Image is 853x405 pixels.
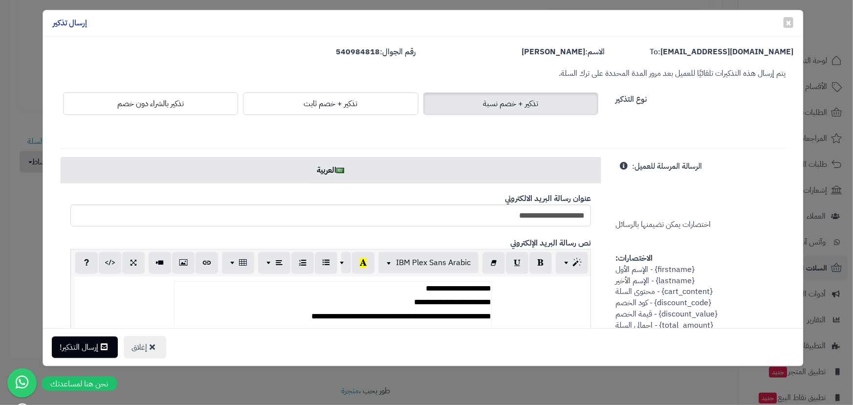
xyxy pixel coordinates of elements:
strong: [PERSON_NAME] [522,46,585,58]
span: تذكير + خصم نسبة [483,98,538,110]
img: ar.png [336,168,344,173]
strong: الاختصارات: [615,252,653,264]
label: رقم الجوال: [336,46,416,58]
span: IBM Plex Sans Arabic [396,257,471,269]
span: تذكير بالشراء دون خصم [117,98,184,110]
button: إرسال التذكير! [52,337,118,358]
span: تذكير + خصم ثابت [304,98,357,110]
b: عنوان رسالة البريد الالكتروني [505,193,591,204]
label: الرسالة المرسلة للعميل: [632,157,702,172]
strong: [EMAIL_ADDRESS][DOMAIN_NAME] [660,46,793,58]
a: العربية [61,157,601,183]
label: الاسم: [522,46,605,58]
strong: 540984818 [336,46,380,58]
b: نص رسالة البريد الإلكتروني [510,237,591,249]
label: To: [650,46,793,58]
small: يتم إرسال هذه التذكيرات تلقائيًا للعميل بعد مرور المدة المحددة على ترك السلة. [559,67,786,79]
h4: إرسال تذكير [53,18,87,29]
label: نوع التذكير [615,90,647,105]
span: اختصارات يمكن تضيمنها بالرسائل {firstname} - الإسم الأول {lastname} - الإسم الأخير {cart_content}... [615,160,722,364]
span: × [786,15,791,30]
button: إغلاق [124,336,166,359]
